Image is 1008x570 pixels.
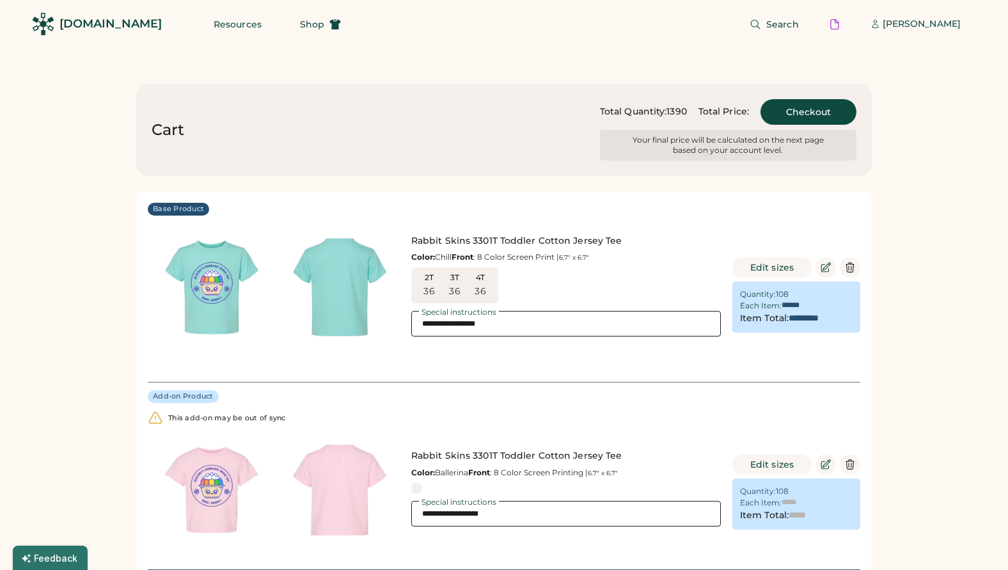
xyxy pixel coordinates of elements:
button: Delete [840,257,860,278]
div: Quantity: [740,289,776,299]
div: Base Product [153,204,204,214]
img: generate-image [148,426,276,554]
div: Item Total: [740,509,789,522]
div: 108 [776,289,789,299]
div: Each Item: [740,498,782,508]
div: Item Total: [740,312,789,325]
strong: Front [468,468,490,477]
div: Each Item: [740,301,782,311]
div: Total Price: [698,106,749,118]
div: Add-on Product [153,392,214,402]
button: Edit Product [815,454,836,475]
div: Rabbit Skins 3301T Toddler Cotton Jersey Tee [411,235,721,248]
div: 2T [419,273,439,283]
img: generate-image [276,426,404,554]
div: This add-on may be out of sync [168,414,286,423]
button: Edit sizes [732,454,812,475]
strong: Color: [411,468,435,477]
div: Special instructions [419,498,499,506]
button: Edit Product [815,257,836,278]
span: Search [766,20,799,29]
button: Checkout [760,99,856,125]
font: 6.7" x 6.7" [588,469,618,477]
strong: Color: [411,252,435,262]
div: Chill : 8 Color Screen Print | [411,252,721,262]
button: Search [734,12,814,37]
img: generate-image [276,223,404,351]
div: Special instructions [419,308,499,316]
img: Rendered Logo - Screens [32,13,54,35]
div: Rabbit Skins 3301T Toddler Cotton Jersey Tee [411,450,721,463]
img: generate-image [148,223,276,351]
button: Shop [285,12,356,37]
button: Resources [198,12,277,37]
strong: Front [452,252,473,262]
div: Cart [152,120,184,140]
div: Total Quantity: [600,106,667,118]
div: 4T [470,273,491,283]
div: 36 [475,285,486,298]
div: Ballerina : 8 Color Screen Printing | [411,468,721,478]
font: 6.7" x 6.7" [559,253,589,262]
button: Edit sizes [732,257,812,278]
div: 3T [445,273,465,283]
div: [DOMAIN_NAME] [59,16,162,32]
div: 36 [449,285,461,298]
span: Shop [300,20,324,29]
div: Your final price will be calculated on the next page based on your account level. [629,135,827,155]
div: [PERSON_NAME] [883,18,961,31]
div: 108 [776,486,789,496]
div: 36 [423,285,435,298]
div: Quantity: [740,486,776,496]
div: 1390 [666,106,686,118]
button: Delete [840,454,860,475]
